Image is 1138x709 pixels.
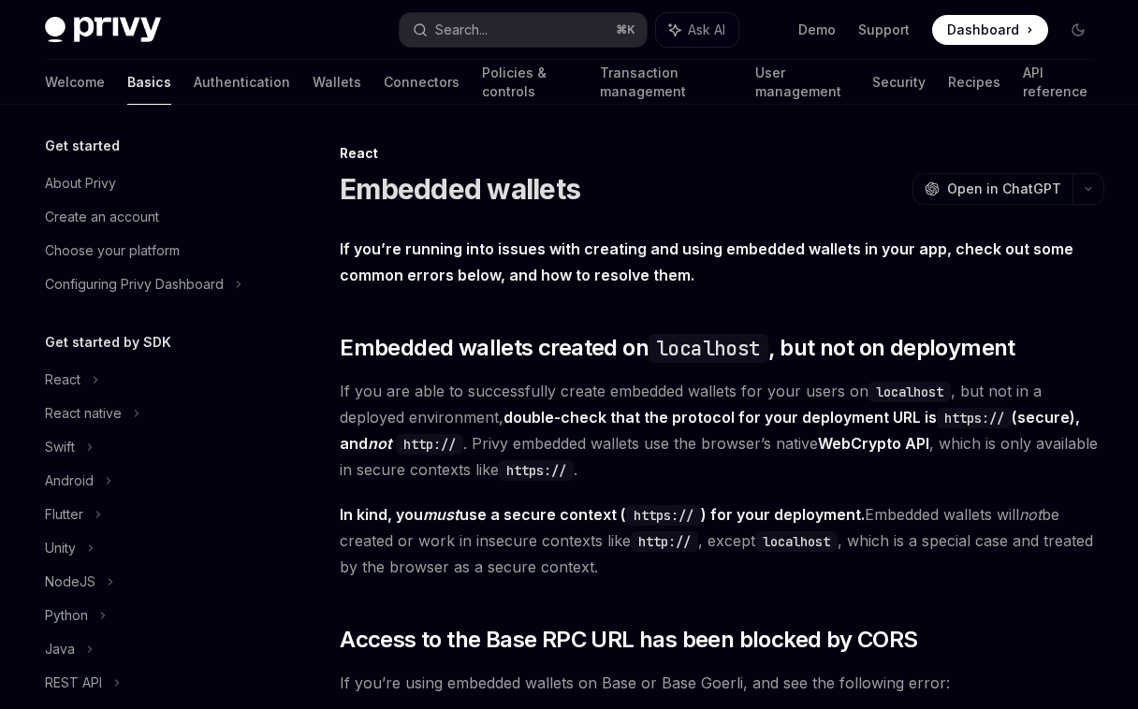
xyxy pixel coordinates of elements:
[396,434,463,455] code: http://
[688,21,725,39] span: Ask AI
[798,21,836,39] a: Demo
[649,334,768,363] code: localhost
[818,434,929,454] a: WebCrypto API
[45,672,102,694] div: REST API
[45,331,171,354] h5: Get started by SDK
[1019,505,1042,524] em: not
[45,206,159,228] div: Create an account
[384,60,460,105] a: Connectors
[755,531,838,552] code: localhost
[194,60,290,105] a: Authentication
[340,333,1015,363] span: Embedded wallets created on , but not on deployment
[45,60,105,105] a: Welcome
[400,13,648,47] button: Search...⌘K
[340,501,1104,580] span: Embedded wallets will be created or work in insecure contexts like , except , which is a special ...
[30,200,270,234] a: Create an account
[340,505,865,524] strong: In kind, you use a secure context ( ) for your deployment.
[45,402,122,425] div: React native
[872,60,926,105] a: Security
[499,460,574,481] code: https://
[368,434,392,453] em: not
[932,15,1048,45] a: Dashboard
[340,408,1080,453] strong: double-check that the protocol for your deployment URL is (secure), and
[435,19,488,41] div: Search...
[482,60,577,105] a: Policies & controls
[947,180,1061,198] span: Open in ChatGPT
[45,638,75,660] div: Java
[937,408,1012,428] code: https://
[45,135,120,157] h5: Get started
[912,173,1072,205] button: Open in ChatGPT
[858,21,910,39] a: Support
[340,378,1104,483] span: If you are able to successfully create embedded wallets for your users on , but not in a deployed...
[947,21,1019,39] span: Dashboard
[656,13,738,47] button: Ask AI
[626,505,701,526] code: https://
[30,166,270,200] a: About Privy
[45,17,161,43] img: dark logo
[45,604,88,627] div: Python
[340,670,1104,696] span: If you’re using embedded wallets on Base or Base Goerli, and see the following error:
[45,369,80,391] div: React
[1023,60,1093,105] a: API reference
[423,505,460,524] em: must
[127,60,171,105] a: Basics
[340,239,1073,284] strong: If you’re running into issues with creating and using embedded wallets in your app, check out som...
[45,239,180,262] div: Choose your platform
[45,470,94,492] div: Android
[45,172,116,195] div: About Privy
[868,382,951,402] code: localhost
[340,144,1104,163] div: React
[45,537,76,559] div: Unity
[30,234,270,268] a: Choose your platform
[340,172,580,206] h1: Embedded wallets
[755,60,850,105] a: User management
[45,503,83,526] div: Flutter
[631,531,698,552] code: http://
[616,22,635,37] span: ⌘ K
[45,571,95,593] div: NodeJS
[340,625,917,655] span: Access to the Base RPC URL has been blocked by CORS
[313,60,361,105] a: Wallets
[600,60,733,105] a: Transaction management
[948,60,1000,105] a: Recipes
[45,273,224,296] div: Configuring Privy Dashboard
[1063,15,1093,45] button: Toggle dark mode
[45,436,75,458] div: Swift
